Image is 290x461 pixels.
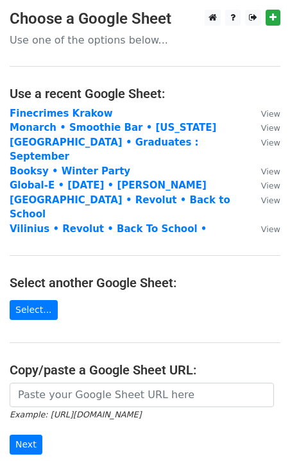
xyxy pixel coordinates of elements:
h4: Use a recent Google Sheet: [10,86,280,101]
a: View [248,180,280,191]
a: Vilinius • Revolut • Back To School • [10,223,207,235]
small: View [261,138,280,147]
small: View [261,123,280,133]
small: View [261,181,280,190]
small: View [261,109,280,119]
a: Monarch • Smoothie Bar • [US_STATE] [10,122,216,133]
a: [GEOGRAPHIC_DATA] • Revolut • Back to School [10,194,230,221]
a: View [248,122,280,133]
a: View [248,137,280,148]
a: Global-E • [DATE] • [PERSON_NAME] [10,180,207,191]
small: View [261,224,280,234]
a: Finecrimes Krakow [10,108,113,119]
small: View [261,167,280,176]
small: View [261,196,280,205]
small: Example: [URL][DOMAIN_NAME] [10,410,141,419]
h4: Select another Google Sheet: [10,275,280,290]
h3: Choose a Google Sheet [10,10,280,28]
a: [GEOGRAPHIC_DATA] • Graduates : September [10,137,199,163]
input: Paste your Google Sheet URL here [10,383,274,407]
a: View [248,108,280,119]
a: Booksy • Winter Party [10,165,130,177]
a: Select... [10,300,58,320]
a: View [248,165,280,177]
input: Next [10,435,42,455]
a: View [248,223,280,235]
a: View [248,194,280,206]
h4: Copy/paste a Google Sheet URL: [10,362,280,378]
p: Use one of the options below... [10,33,280,47]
